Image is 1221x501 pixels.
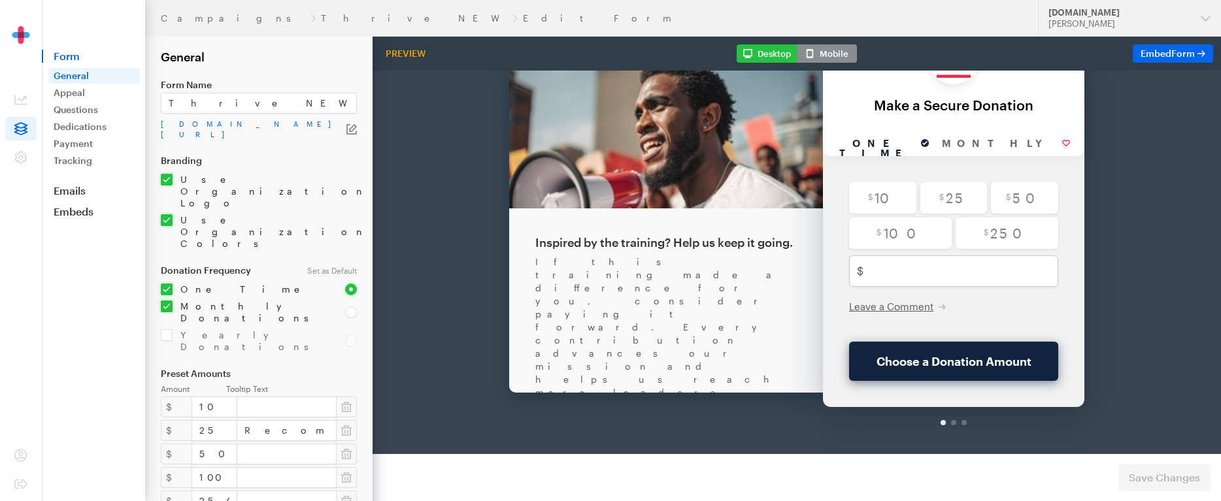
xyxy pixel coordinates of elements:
label: Use Organization Colors [173,214,357,250]
div: Set as Default [299,265,365,276]
a: [DOMAIN_NAME][URL] [161,119,346,140]
div: $ [161,444,192,464]
a: Thrive NEW [321,13,507,24]
label: Form Name [161,80,357,90]
div: Make a Secure Donation [463,27,699,42]
div: [DOMAIN_NAME] [1048,7,1190,18]
a: Emails [42,184,145,197]
button: Mobile [797,44,857,63]
a: Tracking [48,153,140,169]
div: If this training made a difference for you, consider paying it forward. Every contribution advanc... [163,185,424,498]
button: Choose a Donation Amount [477,271,686,310]
label: Use Organization Logo [173,174,357,209]
label: Amount [161,384,226,394]
span: Form [42,50,145,63]
div: Preview [380,48,431,59]
label: Preset Amounts [161,368,357,379]
h2: General [161,50,357,64]
a: Payment [48,136,140,152]
button: Leave a Comment [477,229,574,242]
a: General [48,68,140,84]
div: [PERSON_NAME] [1048,18,1190,29]
span: Leave a Comment [477,230,561,242]
div: $ [161,467,192,488]
div: $ [161,396,192,417]
a: EmbedForm [1133,44,1213,63]
label: Branding [161,155,357,166]
label: Donation Frequency [161,265,292,276]
label: Tooltip Text [226,384,357,394]
span: Embed [1141,48,1195,59]
span: Form [1171,48,1195,59]
div: Inspired by the training? Help us keep it going. [163,164,424,180]
a: Dedications [48,119,140,135]
div: $ [161,420,192,441]
a: Campaigns [161,13,305,24]
a: Embeds [42,205,145,218]
a: Appeal [48,85,140,101]
a: Questions [48,102,140,118]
